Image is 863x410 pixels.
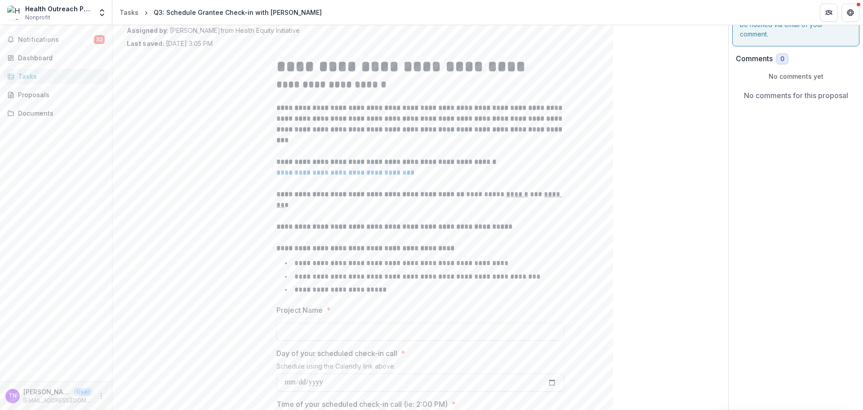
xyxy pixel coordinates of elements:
[276,348,397,359] p: Day of your scheduled check-in call
[841,4,859,22] button: Get Help
[820,4,838,22] button: Partners
[4,50,108,65] a: Dashboard
[23,387,70,396] p: [PERSON_NAME]
[276,399,448,410] p: Time of your scheduled check-in call (ie: 2:00 PM)
[4,106,108,121] a: Documents
[276,362,564,374] div: Schedule using the Calendly link above
[4,69,108,84] a: Tasks
[74,388,92,396] p: User
[4,87,108,102] a: Proposals
[127,40,164,47] strong: Last saved:
[18,90,101,99] div: Proposals
[127,26,714,35] p: : [PERSON_NAME] from Health Equity Initiative
[18,53,101,63] div: Dashboard
[736,54,773,63] h2: Comments
[18,72,101,81] div: Tasks
[120,8,138,17] div: Tasks
[116,6,142,19] a: Tasks
[94,35,105,44] span: 32
[18,108,101,118] div: Documents
[780,55,784,63] span: 0
[736,72,856,81] p: No comments yet
[23,396,92,405] p: [EMAIL_ADDRESS][DOMAIN_NAME]
[18,36,94,44] span: Notifications
[127,27,167,34] strong: Assigned by
[276,305,323,315] p: Project Name
[116,6,325,19] nav: breadcrumb
[7,5,22,20] img: Health Outreach Prevention Education Inc.
[154,8,322,17] div: Q3: Schedule Grantee Check-in with [PERSON_NAME]
[25,4,92,14] div: Health Outreach Prevention Education Inc.
[25,14,50,22] span: Nonprofit
[96,391,107,401] button: More
[9,393,17,399] div: Taryn Norman
[127,39,213,48] p: [DATE] 3:05 PM
[4,32,108,47] button: Notifications32
[744,90,848,101] p: No comments for this proposal
[96,4,108,22] button: Open entity switcher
